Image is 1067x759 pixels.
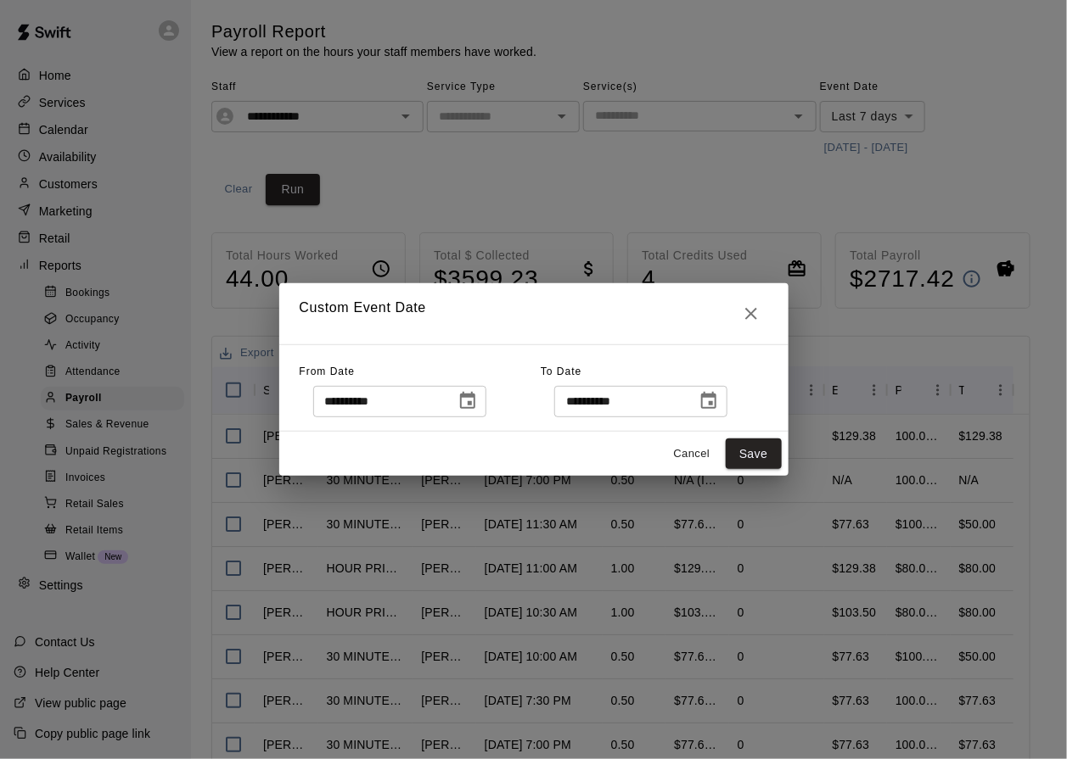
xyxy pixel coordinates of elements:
button: Cancel [665,441,719,467]
button: Choose date, selected date is Sep 8, 2025 [451,384,485,418]
h2: Custom Event Date [279,283,789,344]
span: To Date [541,366,581,377]
button: Choose date, selected date is Sep 15, 2025 [692,384,726,418]
span: From Date [300,366,356,377]
button: Save [726,438,782,470]
button: Close [734,297,768,331]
